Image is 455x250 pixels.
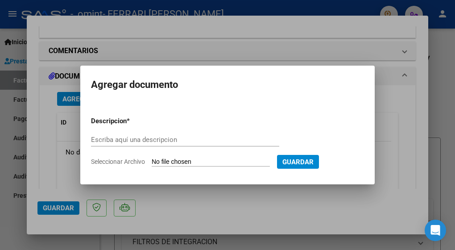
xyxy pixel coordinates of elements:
[277,155,319,169] button: Guardar
[91,116,173,126] p: Descripcion
[282,158,314,166] span: Guardar
[91,76,364,93] h2: Agregar documento
[91,158,145,165] span: Seleccionar Archivo
[425,220,446,241] div: Open Intercom Messenger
